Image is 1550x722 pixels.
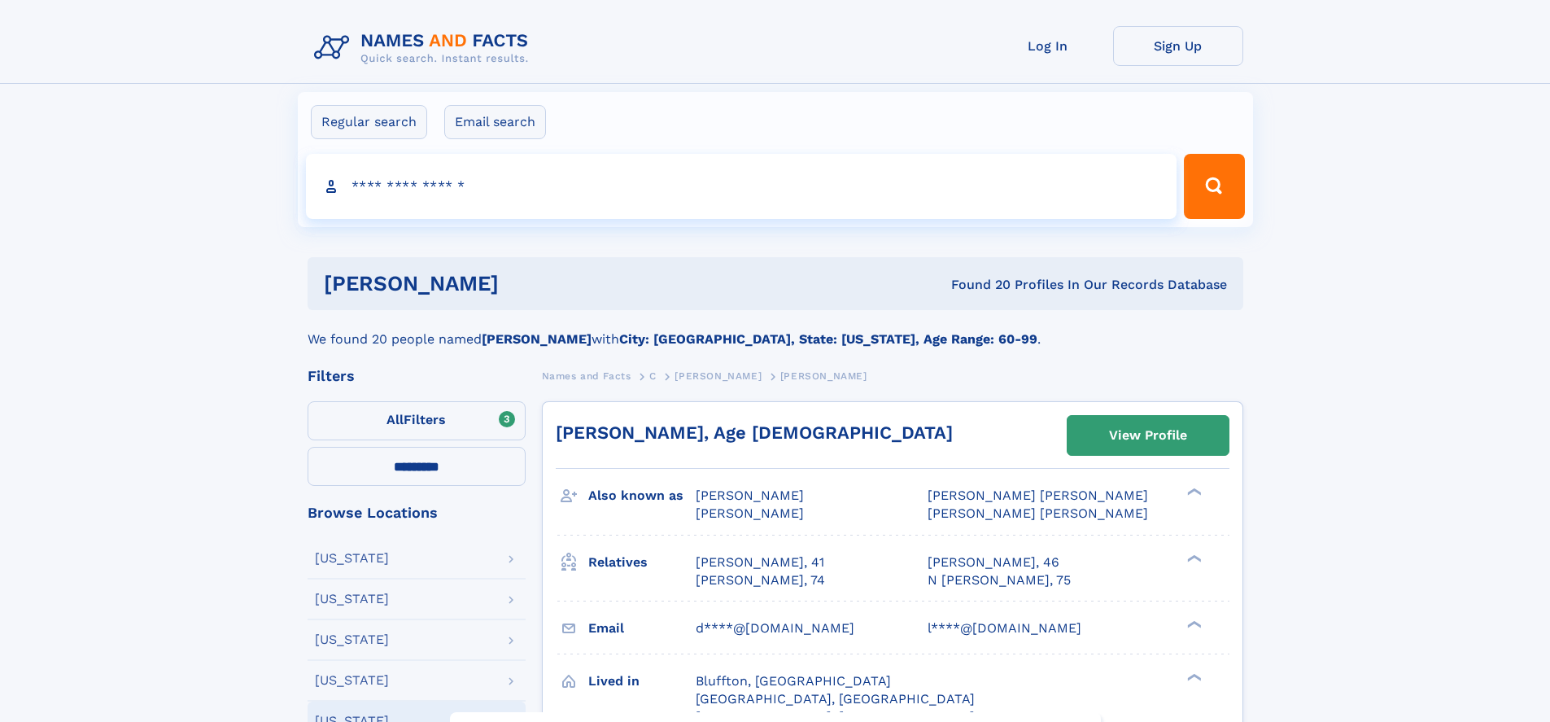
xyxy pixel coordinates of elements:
[649,370,657,382] span: C
[308,505,526,520] div: Browse Locations
[482,331,592,347] b: [PERSON_NAME]
[1183,672,1203,682] div: ❯
[542,365,631,386] a: Names and Facts
[308,401,526,440] label: Filters
[588,667,696,695] h3: Lived in
[315,674,389,687] div: [US_STATE]
[696,488,804,503] span: [PERSON_NAME]
[386,412,404,427] span: All
[315,593,389,606] div: [US_STATE]
[696,554,824,571] a: [PERSON_NAME], 41
[1183,619,1203,629] div: ❯
[311,105,427,139] label: Regular search
[315,552,389,565] div: [US_STATE]
[675,365,762,386] a: [PERSON_NAME]
[725,276,1227,294] div: Found 20 Profiles In Our Records Database
[696,673,891,689] span: Bluffton, [GEOGRAPHIC_DATA]
[1109,417,1187,454] div: View Profile
[928,554,1059,571] a: [PERSON_NAME], 46
[1183,553,1203,563] div: ❯
[696,505,804,521] span: [PERSON_NAME]
[588,482,696,510] h3: Also known as
[696,571,825,589] a: [PERSON_NAME], 74
[444,105,546,139] label: Email search
[1183,487,1203,497] div: ❯
[619,331,1037,347] b: City: [GEOGRAPHIC_DATA], State: [US_STATE], Age Range: 60-99
[928,571,1071,589] a: N [PERSON_NAME], 75
[649,365,657,386] a: C
[983,26,1113,66] a: Log In
[315,633,389,646] div: [US_STATE]
[308,26,542,70] img: Logo Names and Facts
[696,691,975,707] span: [GEOGRAPHIC_DATA], [GEOGRAPHIC_DATA]
[675,370,762,382] span: [PERSON_NAME]
[1113,26,1243,66] a: Sign Up
[1068,416,1229,455] a: View Profile
[556,422,953,443] a: [PERSON_NAME], Age [DEMOGRAPHIC_DATA]
[588,549,696,576] h3: Relatives
[780,370,867,382] span: [PERSON_NAME]
[928,505,1148,521] span: [PERSON_NAME] [PERSON_NAME]
[324,273,725,294] h1: [PERSON_NAME]
[308,310,1243,349] div: We found 20 people named with .
[308,369,526,383] div: Filters
[588,615,696,642] h3: Email
[928,488,1148,503] span: [PERSON_NAME] [PERSON_NAME]
[1184,154,1244,219] button: Search Button
[306,154,1177,219] input: search input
